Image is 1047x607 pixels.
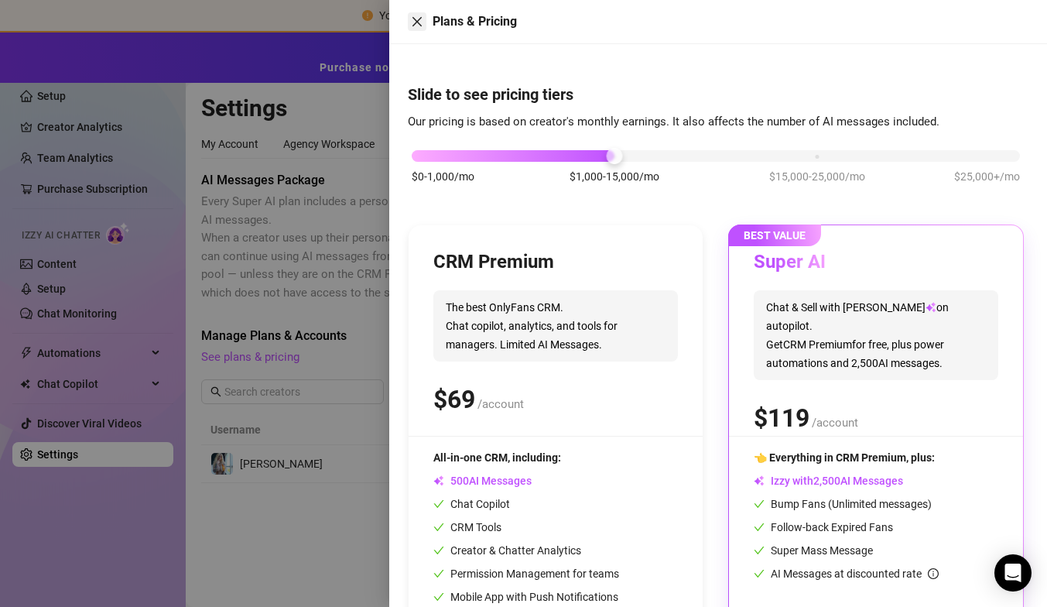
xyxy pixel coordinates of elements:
div: Open Intercom Messenger [994,554,1032,592]
span: 👈 Everything in CRM Premium, plus: [754,451,935,464]
span: info-circle [928,568,939,579]
span: /account [477,397,524,411]
span: Chat & Sell with [PERSON_NAME] on autopilot. Get CRM Premium for free, plus power automations and... [754,290,998,380]
span: Bump Fans (Unlimited messages) [754,498,932,510]
span: AI Messages at discounted rate [771,568,939,580]
span: check [754,522,765,533]
span: AI Messages [433,475,532,487]
span: Follow-back Expired Fans [754,521,893,533]
span: Creator & Chatter Analytics [433,544,581,557]
h3: Super AI [754,250,826,275]
span: check [433,499,444,509]
span: $25,000+/mo [954,168,1020,185]
span: CRM Tools [433,521,501,533]
span: $ [754,403,809,433]
span: check [433,522,444,533]
span: /account [812,416,858,430]
h4: Slide to see pricing tiers [408,84,1028,105]
button: Close [408,12,426,31]
div: Plans & Pricing [433,12,1028,31]
span: check [754,568,765,579]
span: Super Mass Message [754,544,873,557]
span: check [433,545,444,556]
span: close [411,15,423,28]
h3: CRM Premium [433,250,554,275]
span: Permission Management for teams [433,568,619,580]
span: $1,000-15,000/mo [570,168,659,185]
span: check [433,592,444,602]
span: The best OnlyFans CRM. Chat copilot, analytics, and tools for managers. Limited AI Messages. [433,290,678,362]
span: All-in-one CRM, including: [433,451,561,464]
span: check [433,568,444,579]
span: BEST VALUE [728,225,821,246]
span: Chat Copilot [433,498,510,510]
span: Our pricing is based on creator's monthly earnings. It also affects the number of AI messages inc... [408,115,939,129]
span: Izzy with AI Messages [754,475,903,487]
span: $0-1,000/mo [412,168,474,185]
span: $ [433,385,475,414]
span: check [754,499,765,509]
span: $15,000-25,000/mo [769,168,865,185]
span: Mobile App with Push Notifications [433,591,618,603]
span: check [754,545,765,556]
